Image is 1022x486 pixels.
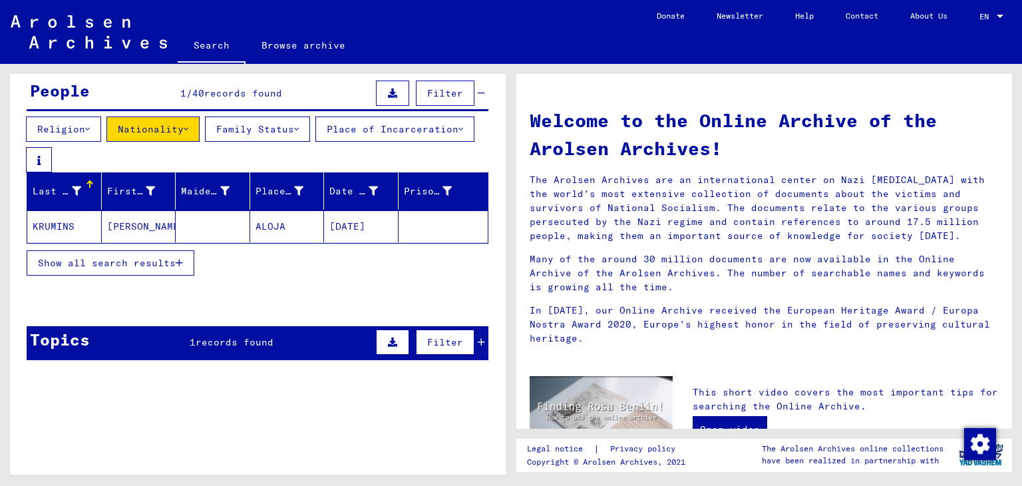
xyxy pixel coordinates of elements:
[180,87,186,99] span: 1
[427,336,463,348] span: Filter
[102,210,176,242] mat-cell: [PERSON_NAME]
[27,210,102,242] mat-cell: KRUMINS
[204,87,282,99] span: records found
[530,376,673,454] img: video.jpg
[107,184,156,198] div: First Name
[107,180,176,202] div: First Name
[416,81,474,106] button: Filter
[186,87,192,99] span: /
[693,416,767,443] a: Open video
[178,29,246,64] a: Search
[530,173,999,243] p: The Arolsen Archives are an international center on Nazi [MEDICAL_DATA] with the world’s most ext...
[329,180,398,202] div: Date of Birth
[956,438,1006,471] img: yv_logo.png
[979,12,994,21] span: EN
[693,385,999,413] p: This short video covers the most important tips for searching the Online Archive.
[190,336,196,348] span: 1
[255,184,304,198] div: Place of Birth
[30,79,90,103] div: People
[762,455,943,467] p: have been realized in partnership with
[246,29,361,61] a: Browse archive
[527,456,691,468] p: Copyright © Arolsen Archives, 2021
[599,442,691,456] a: Privacy policy
[530,107,999,162] h1: Welcome to the Online Archive of the Arolsen Archives!
[181,184,230,198] div: Maiden Name
[30,328,90,352] div: Topics
[527,442,594,456] a: Legal notice
[762,443,943,455] p: The Arolsen Archives online collections
[427,87,463,99] span: Filter
[315,117,474,142] button: Place of Incarceration
[250,172,325,210] mat-header-cell: Place of Birth
[530,252,999,294] p: Many of the around 30 million documents are now available in the Online Archive of the Arolsen Ar...
[250,210,325,242] mat-cell: ALOJA
[404,180,472,202] div: Prisoner #
[27,250,194,276] button: Show all search results
[192,87,204,99] span: 40
[255,180,324,202] div: Place of Birth
[329,184,378,198] div: Date of Birth
[33,184,81,198] div: Last Name
[26,117,101,142] button: Religion
[11,15,167,49] img: Arolsen_neg.svg
[399,172,488,210] mat-header-cell: Prisoner #
[530,304,999,346] p: In [DATE], our Online Archive received the European Heritage Award / Europa Nostra Award 2020, Eu...
[324,210,399,242] mat-cell: [DATE]
[38,257,176,269] span: Show all search results
[324,172,399,210] mat-header-cell: Date of Birth
[527,442,691,456] div: |
[33,180,101,202] div: Last Name
[196,336,273,348] span: records found
[106,117,200,142] button: Nationality
[964,428,996,460] img: Change consent
[176,172,250,210] mat-header-cell: Maiden Name
[404,184,452,198] div: Prisoner #
[416,330,474,355] button: Filter
[205,117,310,142] button: Family Status
[181,180,250,202] div: Maiden Name
[27,172,102,210] mat-header-cell: Last Name
[102,172,176,210] mat-header-cell: First Name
